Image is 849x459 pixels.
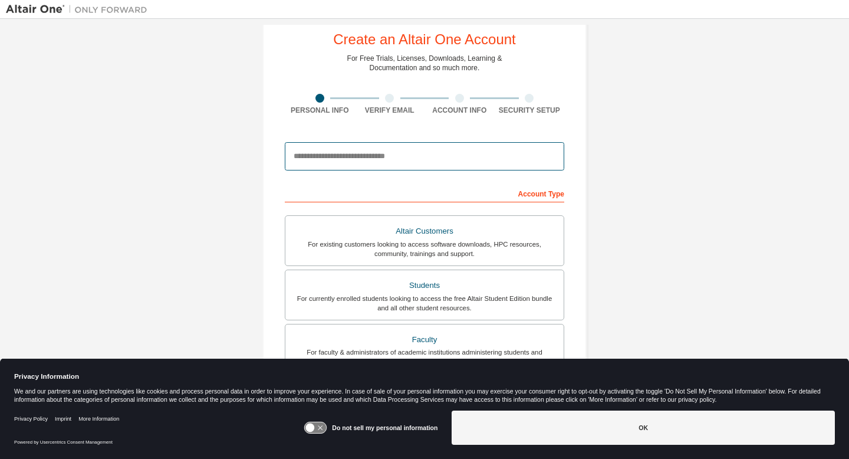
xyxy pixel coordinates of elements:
div: Create an Altair One Account [333,32,516,47]
div: For existing customers looking to access software downloads, HPC resources, community, trainings ... [292,240,557,258]
div: For Free Trials, Licenses, Downloads, Learning & Documentation and so much more. [347,54,502,73]
div: For faculty & administrators of academic institutions administering students and accessing softwa... [292,347,557,366]
img: Altair One [6,4,153,15]
div: For currently enrolled students looking to access the free Altair Student Edition bundle and all ... [292,294,557,313]
div: Account Info [424,106,495,115]
div: Personal Info [285,106,355,115]
div: Verify Email [355,106,425,115]
div: Altair Customers [292,223,557,240]
div: Faculty [292,332,557,348]
div: Security Setup [495,106,565,115]
div: Students [292,277,557,294]
div: Account Type [285,183,564,202]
